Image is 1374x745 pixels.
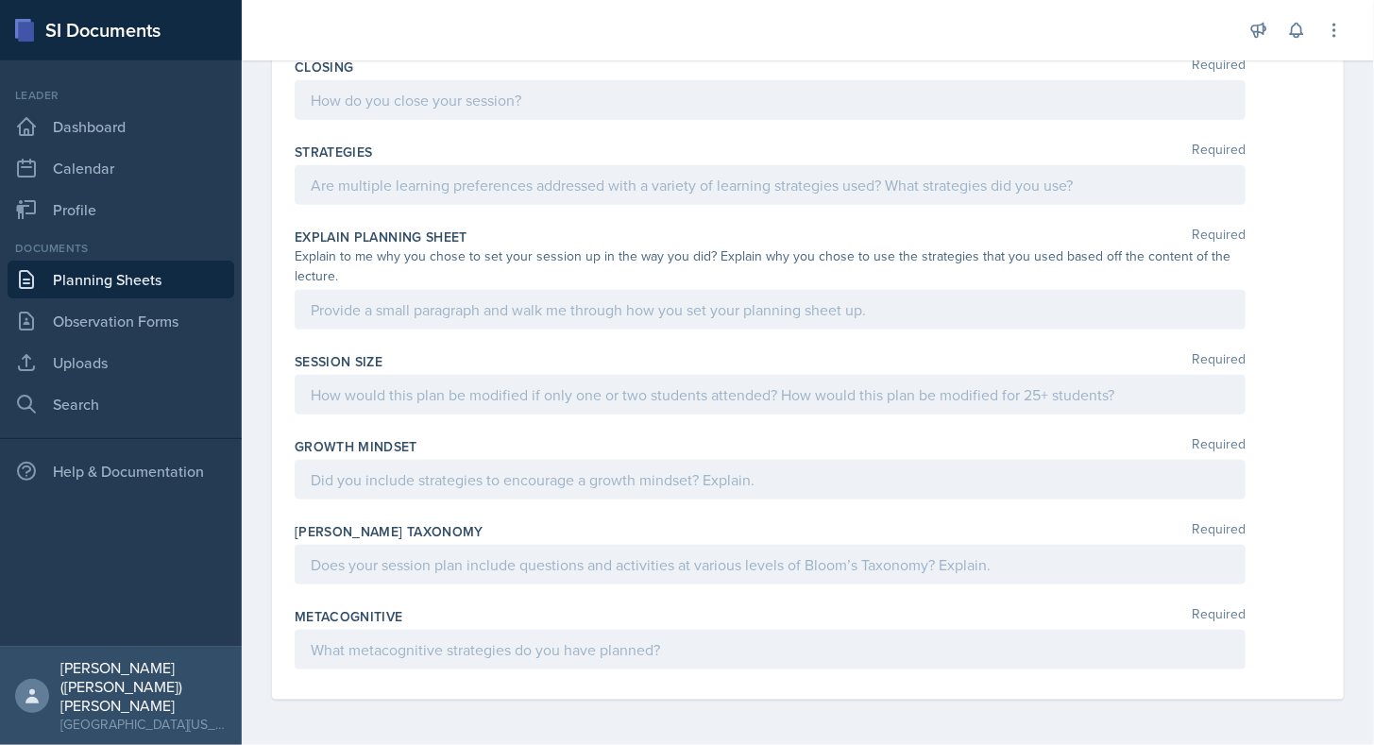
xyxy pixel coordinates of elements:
[295,143,373,161] label: Strategies
[1192,143,1246,161] span: Required
[295,246,1246,286] div: Explain to me why you chose to set your session up in the way you did? Explain why you chose to u...
[1192,58,1246,76] span: Required
[1192,228,1246,246] span: Required
[295,228,467,246] label: Explain Planning Sheet
[1192,437,1246,456] span: Required
[1192,522,1246,541] span: Required
[8,240,234,257] div: Documents
[8,302,234,340] a: Observation Forms
[8,87,234,104] div: Leader
[8,261,234,298] a: Planning Sheets
[295,352,382,371] label: Session Size
[1192,352,1246,371] span: Required
[8,452,234,490] div: Help & Documentation
[60,715,227,734] div: [GEOGRAPHIC_DATA][US_STATE]
[8,149,234,187] a: Calendar
[60,658,227,715] div: [PERSON_NAME] ([PERSON_NAME]) [PERSON_NAME]
[295,437,417,456] label: Growth Mindset
[295,607,403,626] label: Metacognitive
[295,58,353,76] label: Closing
[1192,607,1246,626] span: Required
[8,108,234,145] a: Dashboard
[8,191,234,229] a: Profile
[8,344,234,381] a: Uploads
[8,385,234,423] a: Search
[295,522,483,541] label: [PERSON_NAME] Taxonomy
